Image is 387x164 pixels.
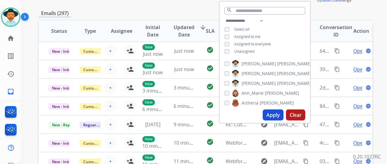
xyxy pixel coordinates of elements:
p: New [142,44,155,50]
span: Assigned to everyone [234,41,271,47]
p: New [142,99,155,105]
span: New - Initial [48,85,77,91]
mat-icon: content_copy [334,140,340,146]
button: + [104,137,117,149]
span: Just now [174,66,194,73]
span: Artheria [242,100,258,106]
mat-icon: explore [261,121,268,128]
mat-icon: language [366,122,371,127]
mat-icon: person_add [126,102,134,110]
span: Updated Date [174,24,194,38]
mat-icon: language [366,158,371,164]
mat-icon: person_add [126,139,134,147]
span: Customer Support [80,85,119,91]
span: + [109,47,112,55]
span: [PERSON_NAME] [277,71,311,77]
mat-icon: check_circle [206,120,214,127]
p: 0.20.1027RC [353,153,381,160]
button: + [104,82,117,94]
p: Emails (297) [39,10,71,17]
mat-icon: person_add [126,66,134,73]
span: Assigned to me [234,34,261,39]
mat-icon: person_add [126,121,134,128]
mat-icon: language [366,67,371,72]
span: + [109,84,112,91]
span: 10 minutes ago [142,143,178,149]
mat-icon: arrow_downward [199,24,207,31]
mat-icon: content_copy [334,158,340,164]
mat-icon: language [366,48,371,54]
span: 9 minutes ago [174,121,206,128]
span: New - Initial [48,140,77,147]
mat-icon: content_copy [334,67,340,72]
mat-icon: content_copy [303,122,309,127]
p: New [142,154,155,161]
p: New [142,81,155,87]
span: [PERSON_NAME] [277,61,311,67]
button: Apply [263,109,284,120]
span: Ann_Marie [242,90,264,96]
mat-icon: person_add [126,47,134,55]
mat-icon: language [366,140,371,146]
span: [PERSON_NAME] [242,80,276,86]
span: Unassigned [234,49,254,54]
span: 6 minutes ago [142,106,175,113]
mat-icon: check_circle [206,83,214,90]
span: Open [353,84,366,91]
span: Webform from [EMAIL_ADDRESS][DOMAIN_NAME] on [DATE] [226,139,364,146]
mat-icon: check_circle [206,157,214,164]
span: Open [353,121,366,128]
mat-icon: check_circle [206,138,214,146]
span: [PERSON_NAME] [260,100,294,106]
span: Assignee [111,27,132,35]
span: [PERSON_NAME] [277,80,311,86]
span: Customer Support [80,48,119,55]
mat-icon: history [7,70,14,78]
mat-icon: check_circle [206,101,214,109]
mat-icon: search [227,7,232,13]
span: Type [85,27,96,35]
span: 3 minutes ago [142,87,175,94]
span: + [109,139,112,147]
span: Open [353,139,366,147]
p: New [142,136,155,142]
span: New - Initial [48,103,77,110]
span: Just now [143,51,163,57]
mat-icon: content_copy [303,158,309,164]
button: + [104,45,117,57]
mat-icon: inbox [7,88,14,95]
button: + [104,100,117,112]
th: Action [341,20,372,42]
mat-icon: content_copy [334,103,340,109]
span: Open [353,47,366,55]
span: Customer Support [80,67,119,73]
mat-icon: content_copy [303,140,309,146]
span: [EMAIL_ADDRESS][DOMAIN_NAME] [274,139,299,147]
span: + [109,102,112,110]
mat-icon: list_alt [7,52,14,60]
span: [PERSON_NAME] [242,61,276,67]
mat-icon: person_add [126,84,134,91]
mat-icon: content_copy [334,48,340,54]
button: Clear [286,109,305,120]
mat-icon: check_circle [206,65,214,72]
span: Just now [143,69,163,76]
span: Open [353,102,366,110]
button: + [104,63,117,75]
mat-icon: content_copy [334,122,340,127]
mat-icon: language [366,85,371,90]
span: [EMAIL_ADDRESS][DOMAIN_NAME] [274,121,299,128]
span: New - Initial [48,67,77,73]
span: 6 minutes ago [174,103,206,109]
span: Reguard CS [80,122,107,128]
mat-icon: explore [261,139,268,147]
span: [DATE] [145,121,160,128]
p: New [142,63,155,69]
span: + [109,121,112,128]
span: Initial Date [142,24,163,38]
button: + [104,118,117,131]
span: Status [51,27,67,35]
span: SLA [206,27,215,35]
span: [PERSON_NAME] [242,71,276,77]
span: + [109,66,112,73]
